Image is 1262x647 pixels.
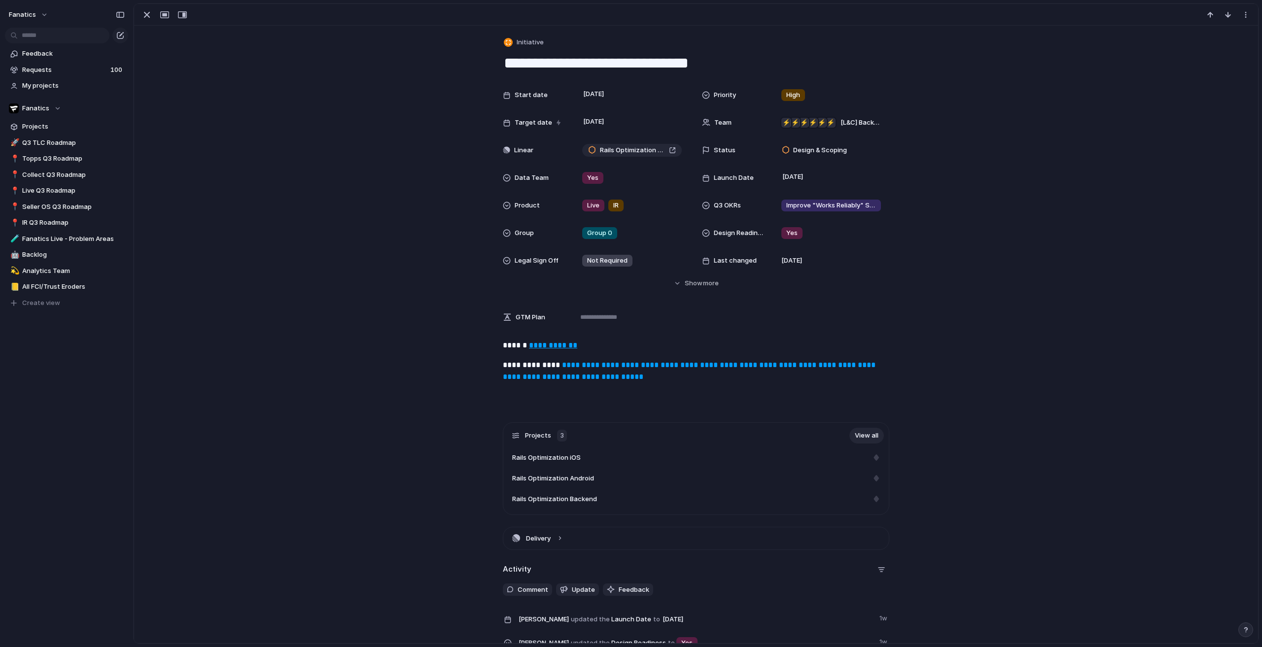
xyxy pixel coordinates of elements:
[793,145,847,155] span: Design & Scoping
[5,200,128,214] div: 📍Seller OS Q3 Roadmap
[714,118,732,128] span: Team
[512,474,594,483] span: Rails Optimization Android
[9,170,19,180] button: 📍
[879,612,889,623] span: 1w
[786,201,876,210] span: Improve "Works Reliably" Satisfaction from 60% to 80%
[512,494,597,504] span: Rails Optimization Backend
[4,7,53,23] button: fanatics
[9,138,19,148] button: 🚀
[9,186,19,196] button: 📍
[503,564,531,575] h2: Activity
[10,233,17,244] div: 🧪
[703,278,719,288] span: more
[5,119,128,134] a: Projects
[525,431,551,441] span: Projects
[613,201,619,210] span: IR
[790,118,800,128] div: ⚡
[581,116,607,128] span: [DATE]
[653,614,660,624] span: to
[817,118,827,128] div: ⚡
[5,215,128,230] a: 📍IR Q3 Roadmap
[826,118,836,128] div: ⚡
[10,185,17,197] div: 📍
[587,256,628,266] span: Not Required
[781,256,802,266] span: [DATE]
[515,173,549,183] span: Data Team
[10,249,17,261] div: 🤖
[519,614,569,624] span: [PERSON_NAME]
[10,137,17,148] div: 🚀
[587,228,612,238] span: Group 0
[22,103,49,113] span: Fanatics
[714,256,757,266] span: Last changed
[714,228,765,238] span: Design Readiness
[5,264,128,278] div: 💫Analytics Team
[808,118,818,128] div: ⚡
[10,281,17,293] div: 📒
[502,35,547,50] button: Initiative
[9,250,19,260] button: 🤖
[512,453,581,463] span: Rails Optimization iOS
[556,583,599,596] button: Update
[515,256,559,266] span: Legal Sign Off
[581,88,607,100] span: [DATE]
[22,234,125,244] span: Fanatics Live - Problem Areas
[5,78,128,93] a: My projects
[22,49,125,59] span: Feedback
[5,279,128,294] a: 📒All FCI/Trust Eroders
[600,145,665,155] span: Rails Optimization (Homepage)
[22,218,125,228] span: IR Q3 Roadmap
[22,298,60,308] span: Create view
[879,635,889,647] span: 1w
[5,101,128,116] button: Fanatics
[786,228,798,238] span: Yes
[22,266,125,276] span: Analytics Team
[517,37,544,47] span: Initiative
[22,282,125,292] span: All FCI/Trust Eroders
[557,430,567,442] div: 3
[514,145,533,155] span: Linear
[10,265,17,276] div: 💫
[714,201,741,210] span: Q3 OKRs
[5,183,128,198] a: 📍Live Q3 Roadmap
[5,168,128,182] a: 📍Collect Q3 Roadmap
[5,63,128,77] a: Requests100
[685,278,702,288] span: Show
[5,136,128,150] div: 🚀Q3 TLC Roadmap
[786,90,800,100] span: High
[714,173,754,183] span: Launch Date
[10,217,17,229] div: 📍
[9,202,19,212] button: 📍
[780,171,806,183] span: [DATE]
[5,296,128,310] button: Create view
[714,145,736,155] span: Status
[519,612,874,626] span: Launch Date
[22,202,125,212] span: Seller OS Q3 Roadmap
[516,312,545,322] span: GTM Plan
[22,122,125,132] span: Projects
[587,201,599,210] span: Live
[22,138,125,148] span: Q3 TLC Roadmap
[110,65,124,75] span: 100
[22,81,125,91] span: My projects
[515,228,534,238] span: Group
[714,90,736,100] span: Priority
[841,118,881,128] span: [L&C] Backend , [L&C] iOS , [L&C] Android , Analytics , Design Team , Data
[515,201,540,210] span: Product
[5,232,128,246] a: 🧪Fanatics Live - Problem Areas
[799,118,809,128] div: ⚡
[5,151,128,166] a: 📍Topps Q3 Roadmap
[9,218,19,228] button: 📍
[10,169,17,180] div: 📍
[9,234,19,244] button: 🧪
[5,247,128,262] a: 🤖Backlog
[849,428,884,443] a: View all
[22,186,125,196] span: Live Q3 Roadmap
[515,118,552,128] span: Target date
